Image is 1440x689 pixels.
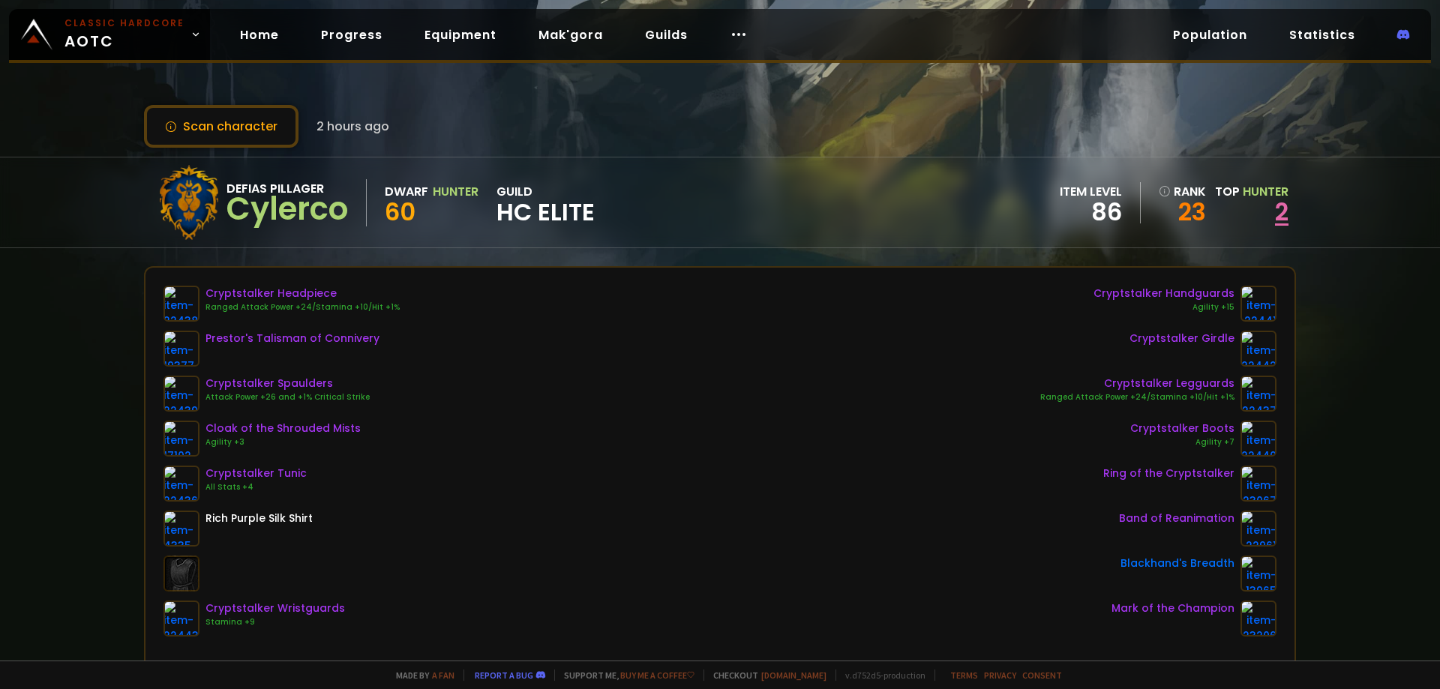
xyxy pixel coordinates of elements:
div: Rich Purple Silk Shirt [205,511,313,526]
a: Buy me a coffee [620,670,694,681]
div: 86 [1060,201,1122,223]
a: a fan [432,670,454,681]
div: guild [496,182,595,223]
span: Made by [387,670,454,681]
span: v. d752d5 - production [835,670,925,681]
img: item-23067 [1240,466,1276,502]
a: [DOMAIN_NAME] [761,670,826,681]
a: Privacy [984,670,1016,681]
a: 2 [1275,195,1288,229]
div: Cryptstalker Wristguards [205,601,345,616]
img: item-13965 [1240,556,1276,592]
div: Top [1215,182,1288,201]
img: item-23206 [1240,601,1276,637]
small: Classic Hardcore [64,16,184,30]
div: Ranged Attack Power +24/Stamina +10/Hit +1% [205,301,400,313]
div: Dwarf [385,182,428,201]
img: item-22443 [163,601,199,637]
a: Home [228,19,291,50]
a: Population [1161,19,1259,50]
span: HC Elite [496,201,595,223]
div: Defias Pillager [226,179,348,198]
span: Checkout [703,670,826,681]
div: Attack Power +26 and +1% Critical Strike [205,391,370,403]
img: item-22438 [163,286,199,322]
a: Report a bug [475,670,533,681]
a: Mak'gora [526,19,615,50]
div: Mark of the Champion [1111,601,1234,616]
img: item-17102 [163,421,199,457]
button: Scan character [144,105,298,148]
div: Agility +15 [1093,301,1234,313]
a: Classic HardcoreAOTC [9,9,210,60]
img: item-22436 [163,466,199,502]
a: Terms [950,670,978,681]
a: Equipment [412,19,508,50]
a: Guilds [633,19,700,50]
img: item-4335 [163,511,199,547]
img: item-22439 [163,376,199,412]
div: Cryptstalker Spaulders [205,376,370,391]
div: Prestor's Talisman of Connivery [205,331,379,346]
div: Ring of the Cryptstalker [1103,466,1234,481]
span: Support me, [554,670,694,681]
div: Ranged Attack Power +24/Stamina +10/Hit +1% [1040,391,1234,403]
div: Band of Reanimation [1119,511,1234,526]
div: Cryptstalker Tunic [205,466,307,481]
img: item-22440 [1240,421,1276,457]
div: Cryptstalker Boots [1130,421,1234,436]
a: Statistics [1277,19,1367,50]
div: Hunter [433,182,478,201]
img: item-22961 [1240,511,1276,547]
a: Progress [309,19,394,50]
span: 2 hours ago [316,117,389,136]
div: Agility +3 [205,436,361,448]
div: Cryptstalker Handguards [1093,286,1234,301]
a: Consent [1022,670,1062,681]
div: item level [1060,182,1122,201]
a: 23 [1159,201,1206,223]
div: Cylerco [226,198,348,220]
img: item-22442 [1240,331,1276,367]
img: item-22437 [1240,376,1276,412]
div: Agility +7 [1130,436,1234,448]
div: Cryptstalker Legguards [1040,376,1234,391]
div: Blackhand's Breadth [1120,556,1234,571]
div: Cryptstalker Girdle [1129,331,1234,346]
div: Stamina +9 [205,616,345,628]
div: rank [1159,182,1206,201]
span: AOTC [64,16,184,52]
span: 60 [385,195,415,229]
div: Cryptstalker Headpiece [205,286,400,301]
img: item-19377 [163,331,199,367]
div: All Stats +4 [205,481,307,493]
img: item-22441 [1240,286,1276,322]
div: Cloak of the Shrouded Mists [205,421,361,436]
span: Hunter [1243,183,1288,200]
